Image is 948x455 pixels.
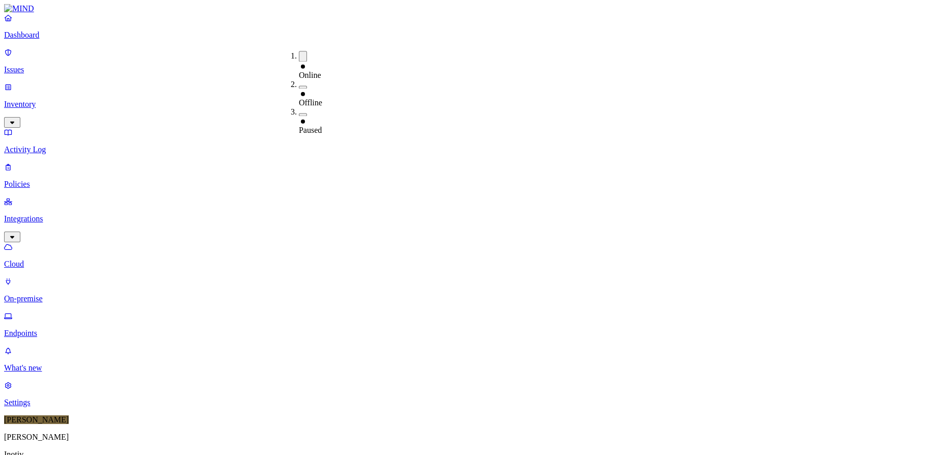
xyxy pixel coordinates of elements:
a: Policies [4,162,944,189]
a: Dashboard [4,13,944,40]
a: On-premise [4,277,944,303]
a: Settings [4,381,944,407]
a: Issues [4,48,944,74]
a: Inventory [4,82,944,126]
p: Endpoints [4,329,944,338]
p: On-premise [4,294,944,303]
a: MIND [4,4,944,13]
a: What's new [4,346,944,373]
p: Cloud [4,260,944,269]
p: Dashboard [4,31,944,40]
p: Activity Log [4,145,944,154]
a: Activity Log [4,128,944,154]
a: Cloud [4,242,944,269]
p: What's new [4,363,944,373]
p: Integrations [4,214,944,223]
a: Endpoints [4,311,944,338]
a: Integrations [4,197,944,241]
p: [PERSON_NAME] [4,433,944,442]
p: Settings [4,398,944,407]
p: Inventory [4,100,944,109]
span: [PERSON_NAME] [4,415,69,424]
img: MIND [4,4,34,13]
p: Issues [4,65,944,74]
p: Policies [4,180,944,189]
